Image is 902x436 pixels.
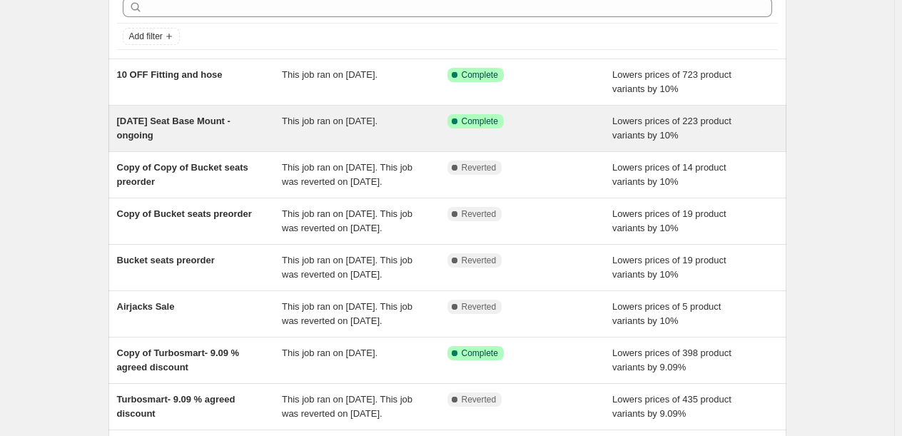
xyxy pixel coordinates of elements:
[117,348,240,372] span: Copy of Turbosmart- 9.09 % agreed discount
[282,116,377,126] span: This job ran on [DATE].
[129,31,163,42] span: Add filter
[612,116,731,141] span: Lowers prices of 223 product variants by 10%
[123,28,180,45] button: Add filter
[462,162,497,173] span: Reverted
[117,255,215,265] span: Bucket seats preorder
[462,394,497,405] span: Reverted
[117,208,252,219] span: Copy of Bucket seats preorder
[612,255,726,280] span: Lowers prices of 19 product variants by 10%
[462,116,498,127] span: Complete
[282,255,412,280] span: This job ran on [DATE]. This job was reverted on [DATE].
[282,208,412,233] span: This job ran on [DATE]. This job was reverted on [DATE].
[462,69,498,81] span: Complete
[462,348,498,359] span: Complete
[117,162,248,187] span: Copy of Copy of Bucket seats preorder
[612,348,731,372] span: Lowers prices of 398 product variants by 9.09%
[462,208,497,220] span: Reverted
[282,301,412,326] span: This job ran on [DATE]. This job was reverted on [DATE].
[117,69,223,80] span: 10 OFF Fitting and hose
[612,208,726,233] span: Lowers prices of 19 product variants by 10%
[282,348,377,358] span: This job ran on [DATE].
[612,394,731,419] span: Lowers prices of 435 product variants by 9.09%
[117,394,235,419] span: Turbosmart- 9.09 % agreed discount
[282,69,377,80] span: This job ran on [DATE].
[117,116,230,141] span: [DATE] Seat Base Mount - ongoing
[462,301,497,313] span: Reverted
[612,162,726,187] span: Lowers prices of 14 product variants by 10%
[282,394,412,419] span: This job ran on [DATE]. This job was reverted on [DATE].
[612,301,721,326] span: Lowers prices of 5 product variants by 10%
[117,301,175,312] span: Airjacks Sale
[612,69,731,94] span: Lowers prices of 723 product variants by 10%
[282,162,412,187] span: This job ran on [DATE]. This job was reverted on [DATE].
[462,255,497,266] span: Reverted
